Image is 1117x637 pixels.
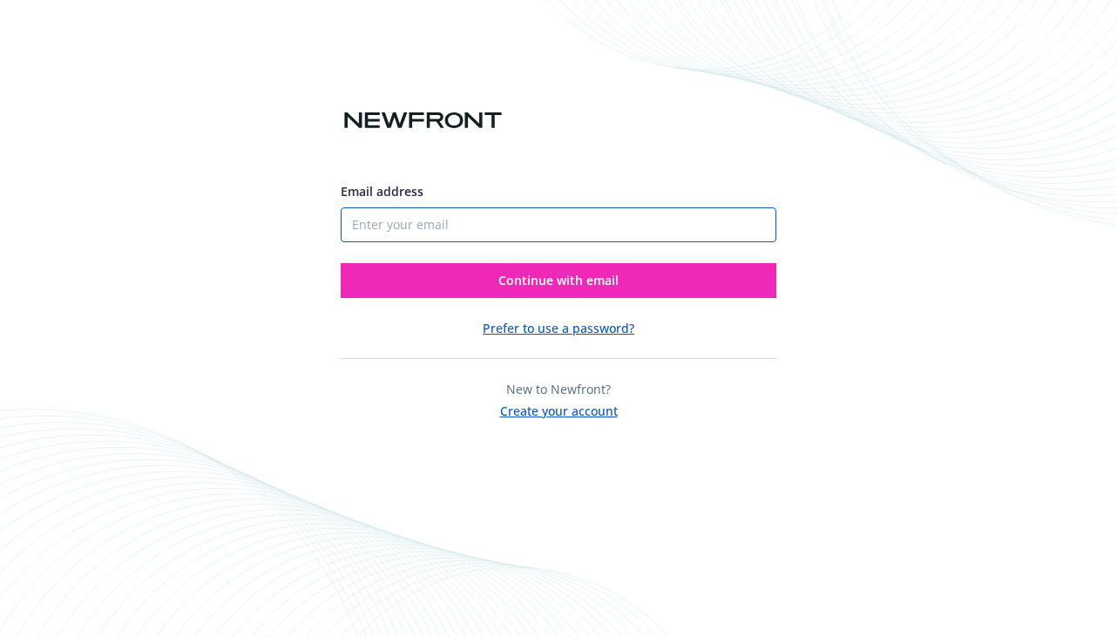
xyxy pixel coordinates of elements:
button: Continue with email [341,263,776,298]
img: Newfront logo [341,105,505,136]
input: Enter your email [341,207,776,242]
span: Continue with email [498,272,619,288]
button: Prefer to use a password? [483,319,634,337]
span: Email address [341,183,423,200]
span: New to Newfront? [506,381,611,397]
button: Create your account [500,398,618,420]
